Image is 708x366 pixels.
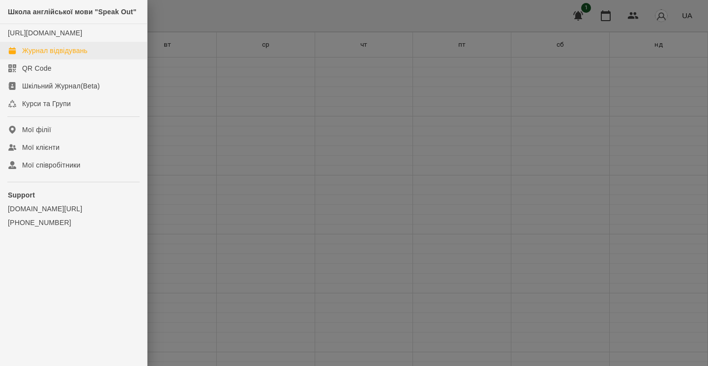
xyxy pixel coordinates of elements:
div: Мої філії [22,125,51,135]
div: Журнал відвідувань [22,46,88,56]
div: Шкільний Журнал(Beta) [22,81,100,91]
a: [DOMAIN_NAME][URL] [8,204,139,214]
div: Мої клієнти [22,142,59,152]
a: [PHONE_NUMBER] [8,218,139,227]
p: Support [8,190,139,200]
span: Школа англійської мови "Speak Out" [8,8,137,16]
a: [URL][DOMAIN_NAME] [8,29,82,37]
div: Мої співробітники [22,160,81,170]
div: QR Code [22,63,52,73]
div: Курси та Групи [22,99,71,109]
